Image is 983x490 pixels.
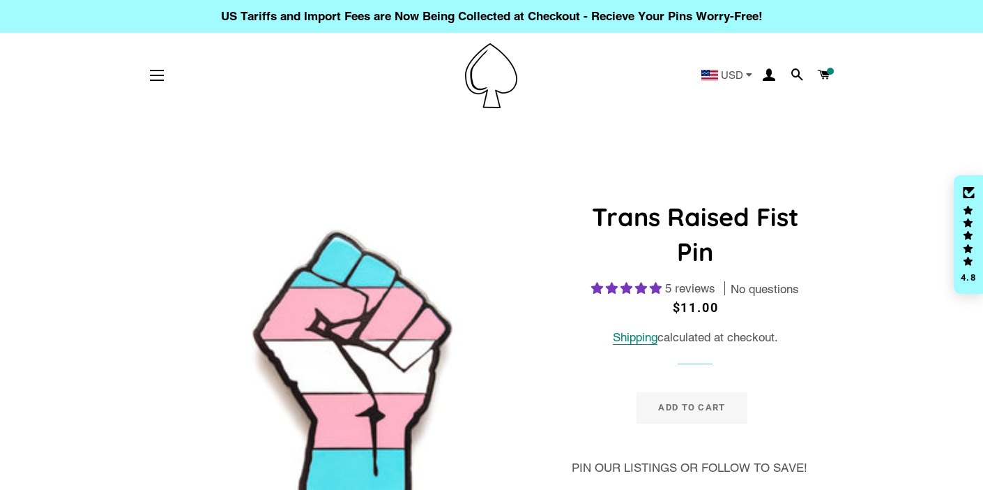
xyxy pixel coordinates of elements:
[665,281,715,295] span: 5 reviews
[960,273,977,282] div: 4.8
[673,300,719,315] span: $11.00
[613,330,657,345] a: Shipping
[465,43,517,108] img: Pin-Ace
[572,459,819,477] p: PIN OUR LISTINGS OR FOLLOW TO SAVE!
[731,281,799,298] span: No questions
[637,392,747,423] button: Add to Cart
[591,281,665,295] span: 5.00 stars
[954,175,983,294] div: Click to open Judge.me floating reviews tab
[572,200,819,270] h1: Trans Raised Fist Pin
[721,70,743,80] span: USD
[658,402,725,413] span: Add to Cart
[572,328,819,347] div: calculated at checkout.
